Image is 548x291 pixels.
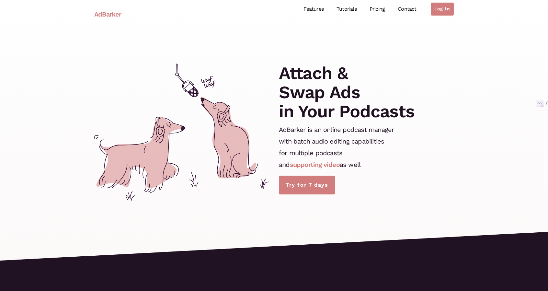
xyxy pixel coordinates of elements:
img: cover.svg [94,64,269,201]
p: AdBarker is an online podcast manager with batch audio editing capabilities for multiple podcasts... [279,124,394,170]
h1: Attach & Swap Ads in Your Podcasts [279,64,415,121]
a: supporting video [290,161,340,169]
a: Try for 7 days [279,176,335,194]
a: Log in [431,3,454,16]
a: AdBarker [94,7,121,22]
